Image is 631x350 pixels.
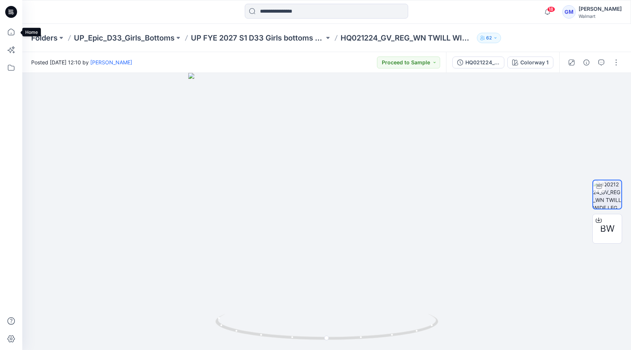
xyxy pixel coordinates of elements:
div: GM [562,5,576,19]
a: UP_Epic_D33_Girls_Bottoms [74,33,175,43]
div: [PERSON_NAME] [579,4,622,13]
p: HQ021224_GV_REG_WN TWILL WIDE LEG PULL ON [341,33,474,43]
div: Colorway 1 [520,58,549,67]
a: Folders [31,33,58,43]
img: HQ021224_GV_REG_WN TWILL WIDE LEG PULL ON [593,180,621,209]
a: [PERSON_NAME] [90,59,132,65]
div: HQ021224_GV_REG_WN TWILL WIDE LEG PULL ON . 5 PM_Colorway 1_Left [465,58,500,67]
p: 62 [486,34,492,42]
div: Walmart [579,13,622,19]
span: 18 [547,6,555,12]
span: BW [600,222,615,235]
span: Posted [DATE] 12:10 by [31,58,132,66]
button: Colorway 1 [507,57,553,68]
button: Details [580,57,592,68]
button: HQ021224_GV_REG_WN TWILL WIDE LEG PULL ON . 5 PM_Colorway 1_Left [452,57,504,68]
a: UP FYE 2027 S1 D33 Girls bottoms Epic [191,33,324,43]
button: 62 [477,33,501,43]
